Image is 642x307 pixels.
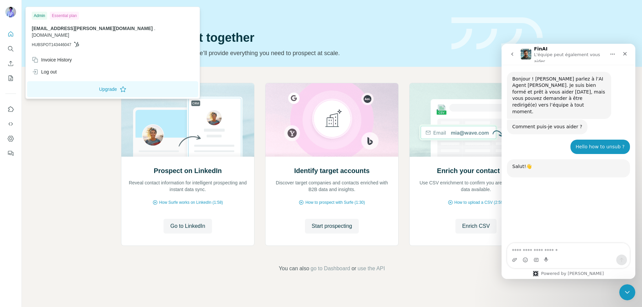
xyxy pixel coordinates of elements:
button: Enrich CSV [5,57,16,69]
button: use the API [357,265,385,273]
h2: Identify target accounts [294,166,370,175]
span: You can also [279,265,309,273]
button: Enrich CSV [455,219,497,234]
span: Start prospecting [312,222,352,230]
span: Go to LinkedIn [170,222,205,230]
p: Discover target companies and contacts enriched with B2B data and insights. [272,179,392,193]
span: Enrich CSV [462,222,490,230]
span: How Surfe works on LinkedIn (1:58) [159,199,223,205]
button: Dashboard [5,133,16,145]
iframe: Intercom live chat [619,284,635,300]
span: [EMAIL_ADDRESS][PERSON_NAME][DOMAIN_NAME] [32,26,153,31]
span: or [351,265,356,273]
button: Go to LinkedIn [164,219,212,234]
div: Invoice History [32,56,72,63]
iframe: Intercom live chat [502,44,635,279]
button: go to Dashboard [311,265,350,273]
h2: Prospect on LinkedIn [154,166,222,175]
img: Avatar [5,7,16,17]
div: Quick start [121,12,443,19]
img: Prospect on LinkedIn [121,83,254,157]
span: How to upload a CSV (2:59) [454,199,504,205]
div: Admin [32,12,47,20]
h1: Let’s prospect together [121,31,443,44]
span: How to prospect with Surfe (1:30) [305,199,365,205]
span: [DOMAIN_NAME] [32,32,69,38]
p: Pick your starting point and we’ll provide everything you need to prospect at scale. [121,48,443,58]
div: Essential plan [50,12,79,20]
button: Feedback [5,147,16,159]
img: Identify target accounts [265,83,399,157]
p: Use CSV enrichment to confirm you are using the best data available. [416,179,536,193]
button: My lists [5,72,16,84]
button: Start prospecting [305,219,359,234]
p: Reveal contact information for intelligent prospecting and instant data sync. [128,179,247,193]
button: Search [5,43,16,55]
button: Use Surfe API [5,118,16,130]
img: Enrich your contact lists [409,83,543,157]
img: banner [451,17,543,50]
div: Log out [32,68,57,75]
h2: Enrich your contact lists [437,166,515,175]
button: Upgrade [27,81,198,97]
span: HUBSPOT143446047 [32,42,71,48]
button: Quick start [5,28,16,40]
button: Use Surfe on LinkedIn [5,103,16,115]
span: . [154,26,155,31]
